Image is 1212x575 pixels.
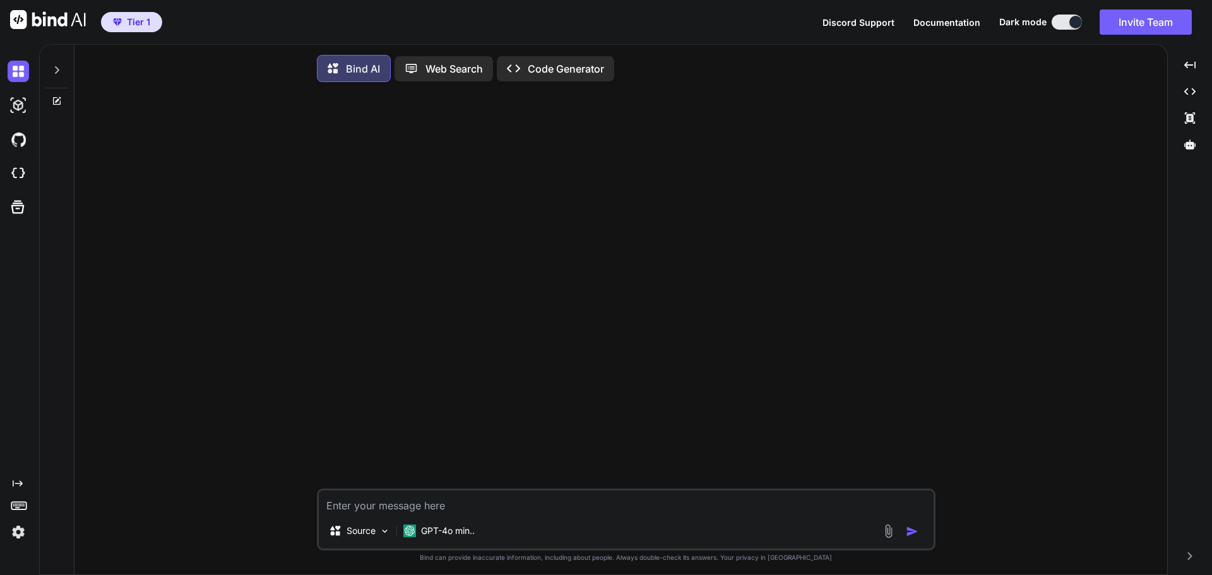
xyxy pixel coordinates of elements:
[113,18,122,26] img: premium
[913,17,980,28] span: Documentation
[403,525,416,537] img: GPT-4o mini
[127,16,150,28] span: Tier 1
[999,16,1047,28] span: Dark mode
[379,526,390,536] img: Pick Models
[10,10,86,29] img: Bind AI
[425,61,483,76] p: Web Search
[906,525,918,538] img: icon
[317,553,936,562] p: Bind can provide inaccurate information, including about people. Always double-check its answers....
[8,521,29,543] img: settings
[913,16,980,29] button: Documentation
[1100,9,1192,35] button: Invite Team
[8,95,29,116] img: darkAi-studio
[823,17,894,28] span: Discord Support
[8,61,29,82] img: darkChat
[881,524,896,538] img: attachment
[528,61,604,76] p: Code Generator
[8,163,29,184] img: cloudideIcon
[823,16,894,29] button: Discord Support
[346,61,380,76] p: Bind AI
[347,525,376,537] p: Source
[421,525,475,537] p: GPT-4o min..
[101,12,162,32] button: premiumTier 1
[8,129,29,150] img: githubDark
